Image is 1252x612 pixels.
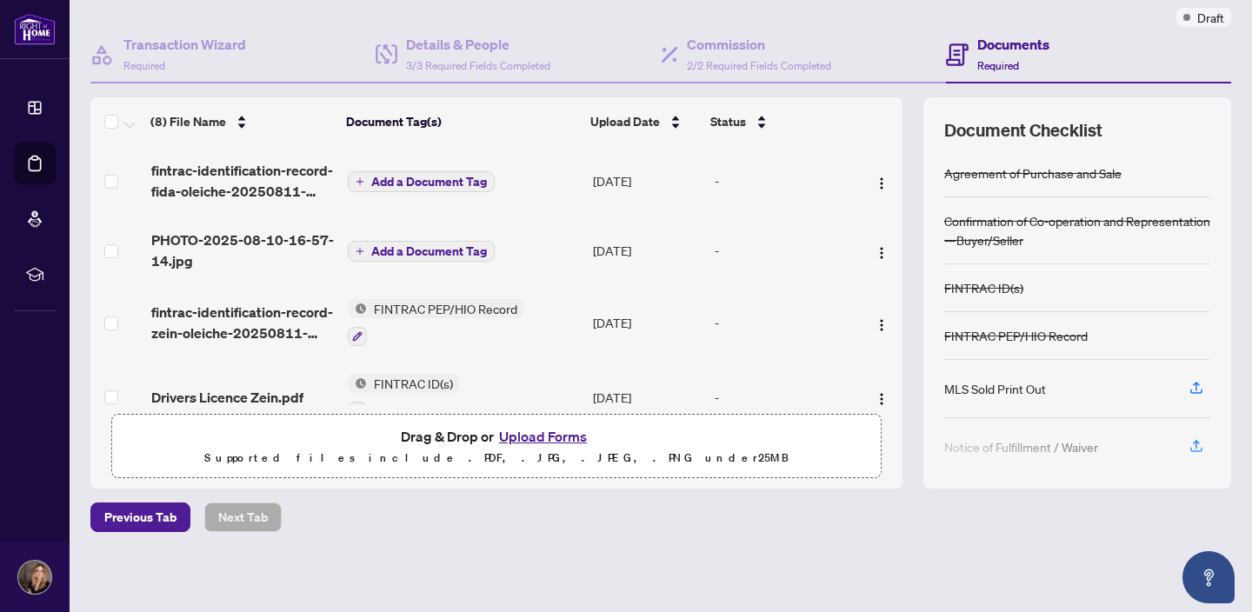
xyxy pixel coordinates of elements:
[868,309,896,336] button: Logo
[875,176,889,190] img: Logo
[944,211,1210,249] div: Confirmation of Co-operation and Representation—Buyer/Seller
[875,318,889,332] img: Logo
[143,97,339,146] th: (8) File Name
[868,236,896,264] button: Logo
[583,97,704,146] th: Upload Date
[944,163,1122,183] div: Agreement of Purchase and Sale
[1197,8,1224,27] span: Draft
[367,374,460,393] span: FINTRAC ID(s)
[875,392,889,406] img: Logo
[977,34,1049,55] h4: Documents
[348,240,495,263] button: Add a Document Tag
[356,247,364,256] span: plus
[494,425,592,448] button: Upload Forms
[348,374,367,393] img: Status Icon
[151,160,334,202] span: fintrac-identification-record-fida-oleiche-20250811-120111.pdf
[371,176,487,188] span: Add a Document Tag
[715,388,853,407] div: -
[348,374,460,421] button: Status IconFINTRAC ID(s)
[944,379,1046,398] div: MLS Sold Print Out
[356,177,364,186] span: plus
[586,216,708,285] td: [DATE]
[104,503,176,531] span: Previous Tab
[123,448,870,469] p: Supported files include .PDF, .JPG, .JPEG, .PNG under 25 MB
[204,502,282,532] button: Next Tab
[90,502,190,532] button: Previous Tab
[977,59,1019,72] span: Required
[112,415,881,479] span: Drag & Drop orUpload FormsSupported files include .PDF, .JPG, .JPEG, .PNG under25MB
[944,278,1023,297] div: FINTRAC ID(s)
[150,112,226,131] span: (8) File Name
[14,13,56,45] img: logo
[348,299,367,318] img: Status Icon
[348,299,524,346] button: Status IconFINTRAC PEP/HIO Record
[868,167,896,195] button: Logo
[406,59,550,72] span: 3/3 Required Fields Completed
[875,246,889,260] img: Logo
[401,425,592,448] span: Drag & Drop or
[687,34,831,55] h4: Commission
[18,561,51,594] img: Profile Icon
[944,437,1098,456] div: Notice of Fulfillment / Waiver
[715,171,853,190] div: -
[944,326,1088,345] div: FINTRAC PEP/HIO Record
[151,387,303,408] span: Drivers Licence Zein.pdf
[586,146,708,216] td: [DATE]
[348,241,495,262] button: Add a Document Tag
[590,112,660,131] span: Upload Date
[151,302,334,343] span: fintrac-identification-record-zein-oleiche-20250811-115426.pdf
[715,313,853,332] div: -
[687,59,831,72] span: 2/2 Required Fields Completed
[348,171,495,192] button: Add a Document Tag
[944,118,1102,143] span: Document Checklist
[586,360,708,435] td: [DATE]
[348,170,495,193] button: Add a Document Tag
[710,112,746,131] span: Status
[703,97,855,146] th: Status
[586,285,708,360] td: [DATE]
[123,34,246,55] h4: Transaction Wizard
[868,383,896,411] button: Logo
[339,97,583,146] th: Document Tag(s)
[715,241,853,260] div: -
[123,59,165,72] span: Required
[151,229,334,271] span: PHOTO-2025-08-10-16-57-14.jpg
[406,34,550,55] h4: Details & People
[1182,551,1235,603] button: Open asap
[367,299,524,318] span: FINTRAC PEP/HIO Record
[371,245,487,257] span: Add a Document Tag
